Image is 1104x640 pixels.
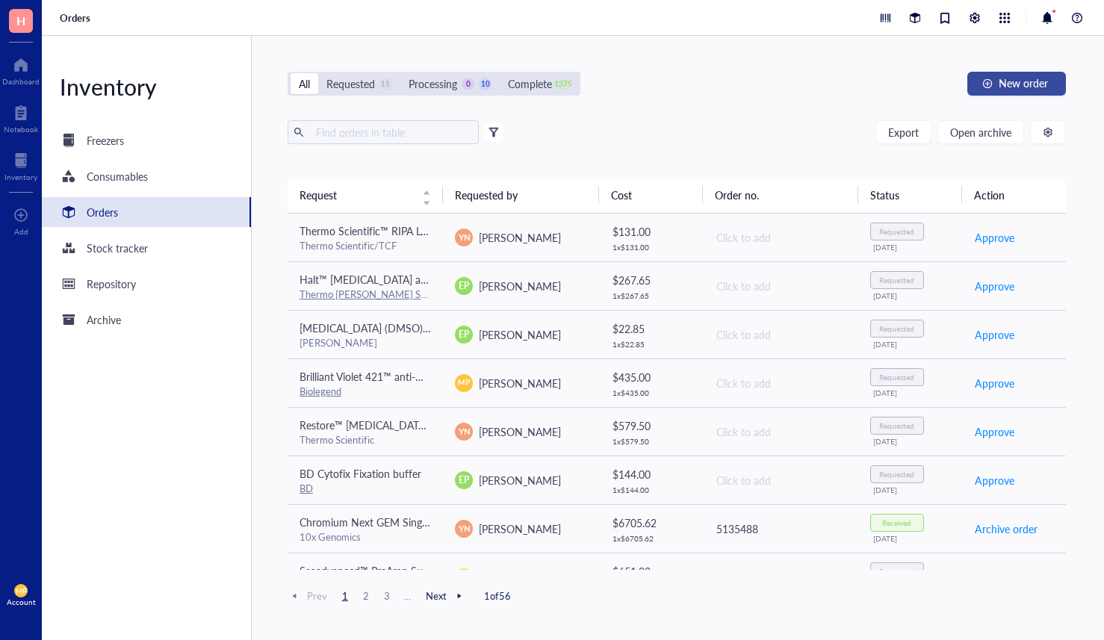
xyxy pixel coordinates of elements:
span: EP [459,279,469,293]
button: Approve [974,274,1015,298]
span: [PERSON_NAME] [479,424,561,439]
div: Click to add [716,375,846,391]
div: segmented control [288,72,580,96]
div: [PERSON_NAME] [300,336,431,349]
span: Export [888,126,919,138]
button: Approve [974,371,1015,395]
span: 1 [336,589,354,603]
span: Halt™ [MEDICAL_DATA] and Phosphatase Inhibitor Cocktail, EDTA-free (100X) [300,272,663,287]
div: $ 144.00 [613,466,691,482]
td: Click to add [703,456,858,504]
div: Account [7,597,36,606]
div: Inventory [4,173,37,181]
th: Request [288,177,443,213]
div: Requested [879,373,914,382]
span: 1 of 56 [484,589,511,603]
span: YN [458,231,470,243]
span: [MEDICAL_DATA] (DMSO), Hybri-Max™, sterile, suitable for hybridoma, ≥99.7% [300,320,666,335]
span: Approve [975,326,1014,343]
div: Click to add [716,423,846,440]
a: Archive [42,305,251,335]
div: Add [14,227,28,236]
span: ... [399,589,417,603]
div: 5135488 [716,521,846,537]
div: 10x Genomics [300,530,431,544]
div: 1 x $ 579.50 [613,437,691,446]
div: Click to add [716,569,846,585]
div: All [299,75,310,92]
div: [DATE] [873,437,950,446]
div: Orders [87,204,118,220]
a: Stock tracker [42,233,251,263]
div: [DATE] [873,534,950,543]
a: Biolegend [300,384,341,398]
span: BD Cytofix Fixation buffer [300,466,421,481]
div: $ 6705.62 [613,515,691,531]
td: Click to add [703,261,858,310]
div: Complete [508,75,552,92]
span: EP [459,473,469,487]
div: 0 [462,78,474,90]
div: Requested [879,567,914,576]
a: Dashboard [2,53,40,86]
div: Processing [409,75,457,92]
button: Approve [974,565,1015,589]
div: Stock tracker [87,240,148,256]
span: MP [459,377,470,388]
input: Find orders in table [310,121,473,143]
div: Requested [326,75,375,92]
th: Requested by [443,177,598,213]
button: Approve [974,420,1015,444]
td: Click to add [703,407,858,456]
span: MP [16,586,27,595]
div: Requested [879,227,914,236]
span: Approve [975,278,1014,294]
div: [DATE] [873,485,950,494]
div: 1375 [556,78,569,90]
div: 1 x $ 6705.62 [613,534,691,543]
a: Notebook [4,101,38,134]
div: Requested [879,421,914,430]
th: Action [962,177,1066,213]
div: Received [882,518,911,527]
span: Request [300,187,413,203]
div: $ 651.32 [613,563,691,580]
span: Approve [975,569,1014,585]
span: Approve [975,472,1014,488]
button: Approve [974,323,1015,347]
div: Notebook [4,125,38,134]
span: [PERSON_NAME] [479,521,561,536]
div: [DATE] [873,340,950,349]
td: 5135488 [703,504,858,553]
span: H [16,11,25,30]
a: Inventory [4,149,37,181]
span: YN [458,425,470,438]
button: Open archive [937,120,1024,144]
span: [PERSON_NAME] [479,327,561,342]
th: Status [858,177,962,213]
div: 1 x $ 435.00 [613,388,691,397]
span: Prev [288,589,327,603]
span: Chromium Next GEM Single Cell 3' Kit v3.1, [300,515,500,529]
div: Inventory [42,72,251,102]
div: 10 [479,78,491,90]
span: Open archive [950,126,1011,138]
div: $ 131.00 [613,223,691,240]
div: $ 435.00 [613,369,691,385]
div: Thermo Scientific/TCF [300,239,431,252]
div: 1 x $ 131.00 [613,243,691,252]
button: Approve [974,468,1015,492]
a: Repository [42,269,251,299]
span: [PERSON_NAME] [479,473,561,488]
th: Order no. [703,177,858,213]
td: Click to add [703,553,858,601]
a: Thermo [PERSON_NAME] Scientific [300,287,454,301]
span: Next [426,589,466,603]
div: 1 x $ 267.65 [613,291,691,300]
th: Cost [599,177,703,213]
a: Orders [42,197,251,227]
span: New order [999,77,1048,89]
div: Freezers [87,132,124,149]
div: Click to add [716,278,846,294]
div: $ 22.85 [613,320,691,337]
